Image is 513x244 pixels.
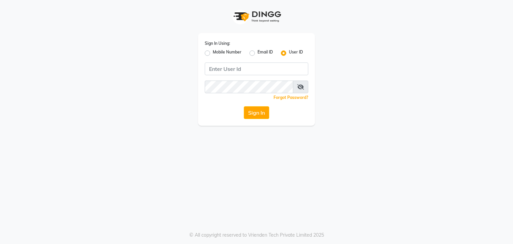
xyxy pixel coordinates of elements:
[244,106,269,119] button: Sign In
[274,95,308,100] a: Forgot Password?
[205,81,293,93] input: Username
[258,49,273,57] label: Email ID
[205,63,308,75] input: Username
[289,49,303,57] label: User ID
[230,7,283,26] img: logo1.svg
[213,49,241,57] label: Mobile Number
[205,40,230,46] label: Sign In Using:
